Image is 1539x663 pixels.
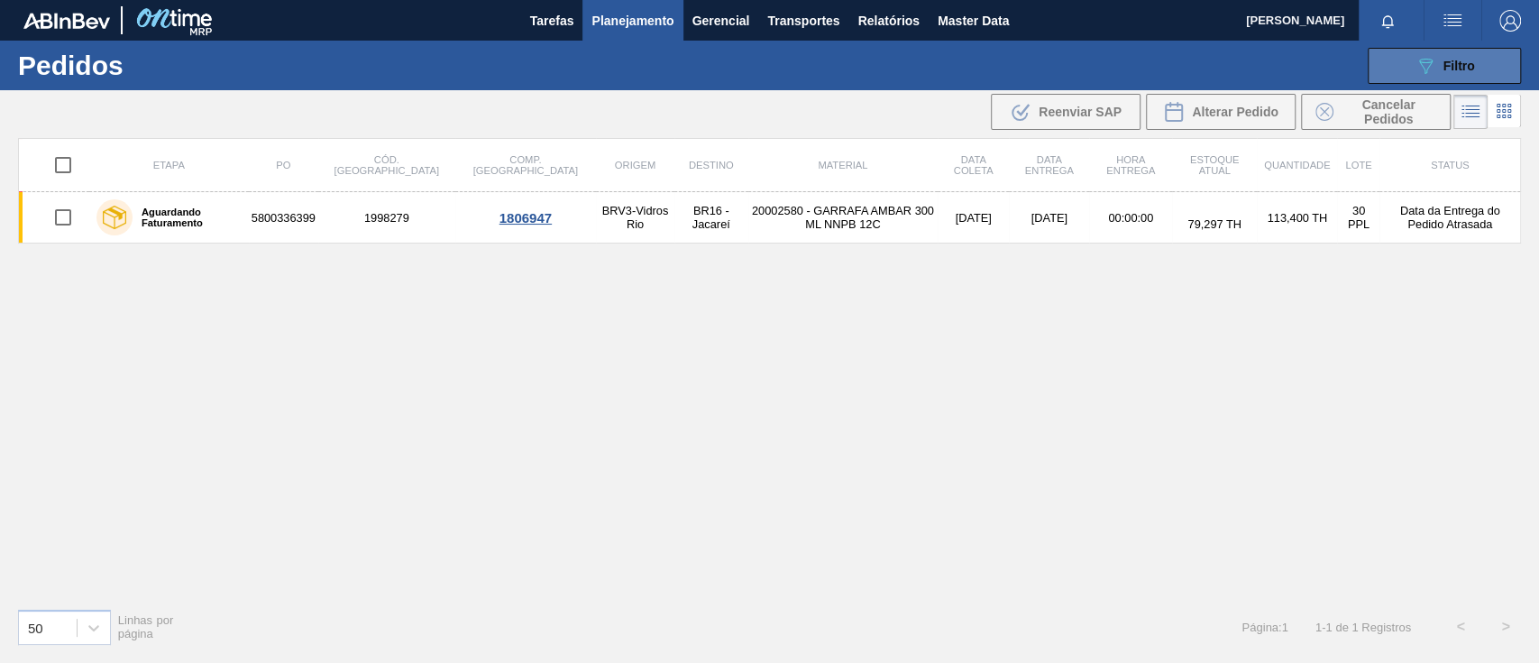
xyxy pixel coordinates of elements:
[1341,97,1436,126] span: Cancelar Pedidos
[1488,95,1521,129] div: Visão em Cards
[1337,192,1379,244] td: 30 PPL
[689,160,734,170] span: Destino
[530,10,574,32] span: Tarefas
[28,620,43,635] div: 50
[596,192,674,244] td: BRV3-Vidros Rio
[18,55,282,76] h1: Pedidos
[249,192,318,244] td: 5800336399
[1315,621,1411,634] span: 1 - 1 de 1 Registros
[674,192,748,244] td: BR16 - Jacareí
[692,10,750,32] span: Gerencial
[1264,160,1330,170] span: Quantidade
[818,160,867,170] span: Material
[1146,94,1296,130] div: Alterar Pedido
[1089,192,1172,244] td: 00:00:00
[1257,192,1337,244] td: 113,400 TH
[1190,154,1240,176] span: Estoque atual
[1241,621,1287,634] span: Página : 1
[1442,10,1463,32] img: userActions
[318,192,455,244] td: 1998279
[1438,604,1483,649] button: <
[1106,154,1155,176] span: Hora Entrega
[1187,217,1241,231] span: 79,297 TH
[1009,192,1089,244] td: [DATE]
[1368,48,1521,84] button: Filtro
[118,613,174,640] span: Linhas por página
[1301,94,1451,130] div: Cancelar Pedidos em Massa
[938,192,1009,244] td: [DATE]
[1301,94,1451,130] button: Cancelar Pedidos
[1453,95,1488,129] div: Visão em Lista
[938,10,1009,32] span: Master Data
[23,13,110,29] img: TNhmsLtSVTkK8tSr43FrP2fwEKptu5GPRR3wAAAABJRU5ErkJggg==
[153,160,185,170] span: Etapa
[954,154,994,176] span: Data coleta
[1192,105,1278,119] span: Alterar Pedido
[1499,10,1521,32] img: Logout
[1483,604,1528,649] button: >
[334,154,439,176] span: Cód. [GEOGRAPHIC_DATA]
[1039,105,1122,119] span: Reenviar SAP
[1431,160,1469,170] span: Status
[1443,59,1475,73] span: Filtro
[1379,192,1520,244] td: Data da Entrega do Pedido Atrasada
[276,160,290,170] span: PO
[591,10,673,32] span: Planejamento
[133,207,242,228] label: Aguardando Faturamento
[991,94,1141,130] div: Reenviar SAP
[458,210,593,226] div: 1806947
[19,192,1521,244] a: Aguardando Faturamento58003363991998279BRV3-Vidros RioBR16 - Jacareí20002580 - GARRAFA AMBAR 300 ...
[1025,154,1074,176] span: Data entrega
[1359,8,1416,33] button: Notificações
[748,192,939,244] td: 20002580 - GARRAFA AMBAR 300 ML NNPB 12C
[615,160,655,170] span: Origem
[857,10,919,32] span: Relatórios
[767,10,839,32] span: Transportes
[1345,160,1371,170] span: Lote
[473,154,578,176] span: Comp. [GEOGRAPHIC_DATA]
